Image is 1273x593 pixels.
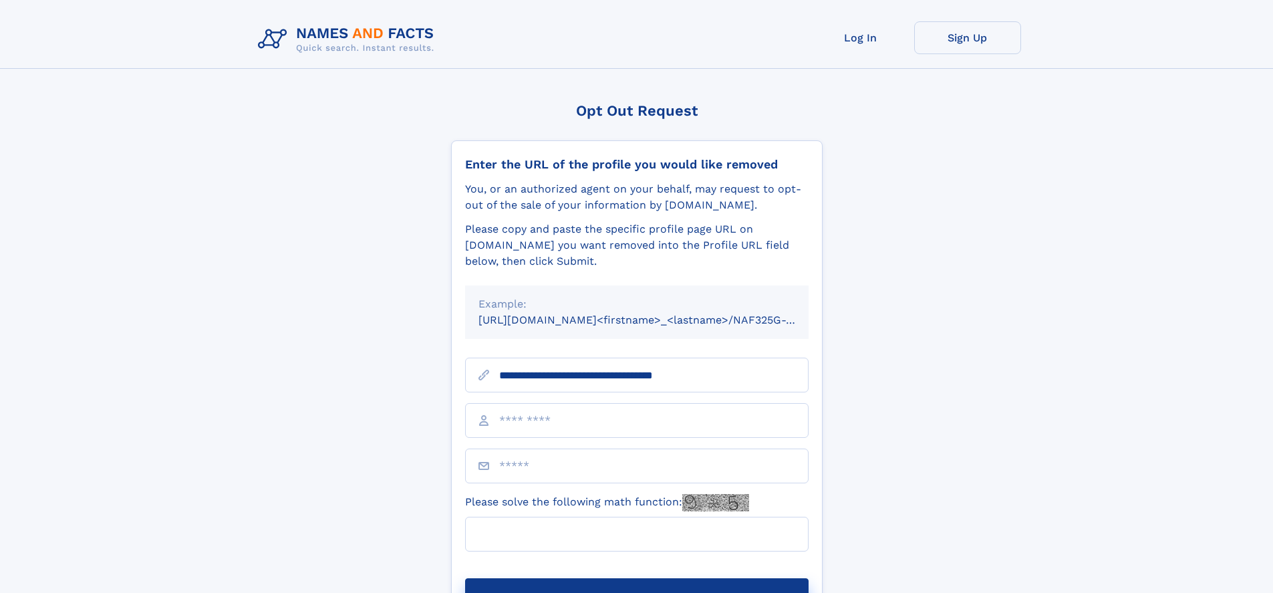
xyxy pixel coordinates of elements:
div: Opt Out Request [451,102,823,119]
a: Sign Up [914,21,1021,54]
div: Enter the URL of the profile you would like removed [465,157,809,172]
div: Please copy and paste the specific profile page URL on [DOMAIN_NAME] you want removed into the Pr... [465,221,809,269]
div: You, or an authorized agent on your behalf, may request to opt-out of the sale of your informatio... [465,181,809,213]
a: Log In [807,21,914,54]
div: Example: [478,296,795,312]
img: Logo Names and Facts [253,21,445,57]
small: [URL][DOMAIN_NAME]<firstname>_<lastname>/NAF325G-xxxxxxxx [478,314,834,326]
label: Please solve the following math function: [465,494,749,511]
